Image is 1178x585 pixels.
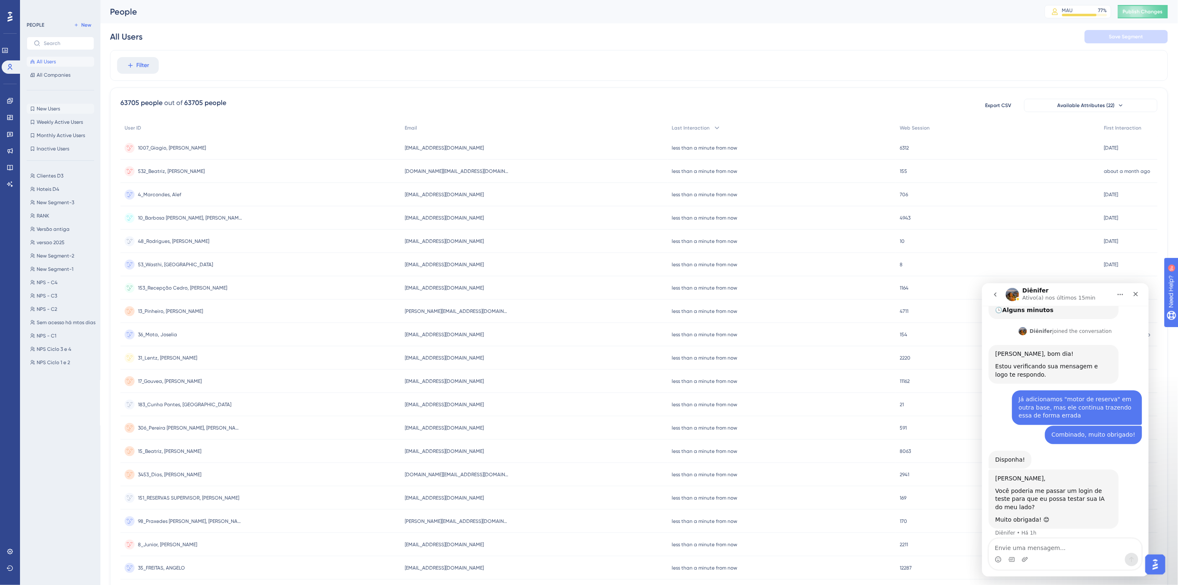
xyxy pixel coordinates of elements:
[672,168,737,174] time: less than a minute from now
[37,319,95,326] span: Sem acesso há mtos dias
[405,261,484,268] span: [EMAIL_ADDRESS][DOMAIN_NAME]
[978,99,1019,112] button: Export CSV
[37,172,63,179] span: Clientes D3
[27,251,99,261] button: New Segment-2
[138,308,203,315] span: 13_Pinheiro, [PERSON_NAME]
[37,359,70,366] span: NPS Ciclo 1 e 2
[37,292,57,299] span: NPS - C3
[110,6,1024,17] div: People
[672,542,737,547] time: less than a minute from now
[672,308,737,314] time: less than a minute from now
[138,401,231,408] span: 183_Cunha Pontes, [GEOGRAPHIC_DATA]
[405,308,509,315] span: [PERSON_NAME][EMAIL_ADDRESS][DOMAIN_NAME]
[672,402,737,407] time: less than a minute from now
[27,197,99,207] button: New Segment-3
[405,168,509,175] span: [DOMAIN_NAME][EMAIL_ADDRESS][DOMAIN_NAME]
[37,226,70,232] span: Versão antiga
[900,495,907,501] span: 169
[672,125,710,131] span: Last Interaction
[1104,168,1150,174] time: about a month ago
[37,186,59,192] span: Hoteis D4
[27,104,94,114] button: New Users
[138,518,242,525] span: 98_Praxedes [PERSON_NAME], [PERSON_NAME]
[44,40,87,46] input: Search
[1109,33,1143,40] span: Save Segment
[1058,102,1115,109] span: Available Attributes (22)
[138,355,197,361] span: 31_Lentz, [PERSON_NAME]
[405,191,484,198] span: [EMAIL_ADDRESS][DOMAIN_NAME]
[900,168,908,175] span: 155
[405,425,484,431] span: [EMAIL_ADDRESS][DOMAIN_NAME]
[37,119,83,125] span: Weekly Active Users
[27,277,99,287] button: NPS - C4
[1024,99,1158,112] button: Available Attributes (22)
[137,60,150,70] span: Filter
[138,448,201,455] span: 15_Beatriz, [PERSON_NAME]
[27,304,99,314] button: NPS - C2
[1104,125,1142,131] span: First Interaction
[405,565,484,571] span: [EMAIL_ADDRESS][DOMAIN_NAME]
[138,285,227,291] span: 153_Recepção Cedro, [PERSON_NAME]
[138,145,206,151] span: 1007_Giagio, [PERSON_NAME]
[900,145,909,151] span: 6312
[405,238,484,245] span: [EMAIL_ADDRESS][DOMAIN_NAME]
[27,264,99,274] button: New Segment-1
[27,57,94,67] button: All Users
[405,471,509,478] span: [DOMAIN_NAME][EMAIL_ADDRESS][DOMAIN_NAME]
[37,72,70,78] span: All Companies
[37,58,56,65] span: All Users
[120,98,163,108] div: 63705 people
[27,237,99,247] button: versao 2025
[672,565,737,571] time: less than a minute from now
[672,355,737,361] time: less than a minute from now
[27,357,99,367] button: NPS Ciclo 1 e 2
[405,495,484,501] span: [EMAIL_ADDRESS][DOMAIN_NAME]
[71,20,94,30] button: New
[672,238,737,244] time: less than a minute from now
[27,211,99,221] button: RANK
[405,448,484,455] span: [EMAIL_ADDRESS][DOMAIN_NAME]
[138,378,202,385] span: 17_Gouvea, [PERSON_NAME]
[27,331,99,341] button: NPS - C1
[900,448,911,455] span: 8063
[27,224,99,234] button: Versão antiga
[37,212,49,219] span: RANK
[138,261,213,268] span: 53_Wasthi, [GEOGRAPHIC_DATA]
[37,105,60,112] span: New Users
[138,238,209,245] span: 48_Rodrigues, [PERSON_NAME]
[27,22,44,28] div: PEOPLE
[900,378,910,385] span: 11162
[27,317,99,327] button: Sem acesso há mtos dias
[985,102,1012,109] span: Export CSV
[672,518,737,524] time: less than a minute from now
[900,238,905,245] span: 10
[672,215,737,221] time: less than a minute from now
[1085,30,1168,43] button: Save Segment
[27,130,94,140] button: Monthly Active Users
[672,495,737,501] time: less than a minute from now
[900,331,908,338] span: 154
[37,239,65,246] span: versao 2025
[900,565,912,571] span: 12287
[900,215,911,221] span: 4943
[117,57,159,74] button: Filter
[900,425,907,431] span: 591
